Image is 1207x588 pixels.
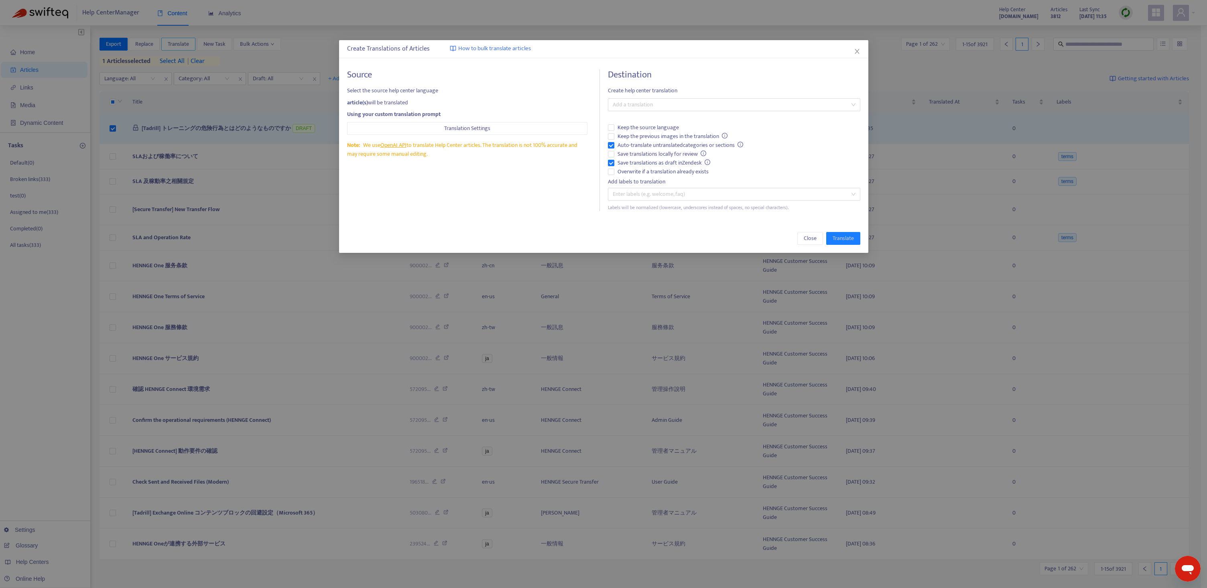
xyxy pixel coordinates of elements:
iframe: Button to launch messaging window [1175,556,1201,582]
span: info-circle [701,151,706,156]
button: Close [797,232,823,245]
h4: Destination [608,69,860,80]
span: Save translations locally for review [614,150,709,159]
div: Labels will be normalized (lowercase, underscores instead of spaces, no special characters). [608,204,860,212]
span: close [853,48,860,55]
span: Close [803,234,816,243]
span: info-circle [738,142,743,147]
span: How to bulk translate articles [458,44,531,53]
div: Using your custom translation prompt [347,110,587,119]
span: Note: [347,140,360,150]
img: image-link [450,45,456,52]
span: Select the source help center language [347,86,587,95]
a: How to bulk translate articles [450,44,531,53]
span: Overwrite if a translation already exists [614,167,711,176]
span: Auto-translate untranslated categories or sections [614,141,746,150]
span: info-circle [722,133,727,138]
span: info-circle [705,159,710,165]
div: Add labels to translation [608,177,860,186]
div: We use to translate Help Center articles. The translation is not 100% accurate and may require so... [347,141,587,159]
span: Keep the previous images in the translation [614,132,731,141]
h4: Source [347,69,587,80]
a: OpenAI API [380,140,406,150]
span: Translation Settings [444,124,490,133]
strong: article(s) [347,98,368,107]
button: Translate [826,232,860,245]
button: Translation Settings [347,122,587,135]
span: Save translations as draft in Zendesk [614,159,713,167]
span: Create help center translation [608,86,860,95]
div: will be translated [347,98,587,107]
div: Create Translations of Articles [347,44,860,54]
button: Close [852,47,861,56]
span: Keep the source language [614,123,682,132]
